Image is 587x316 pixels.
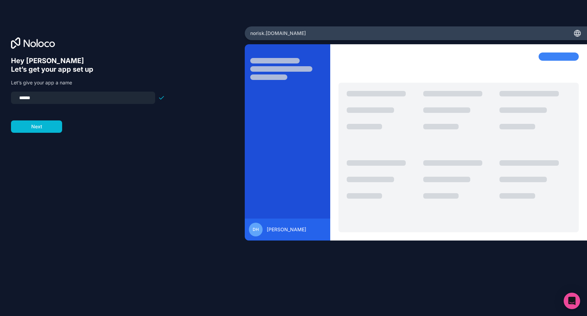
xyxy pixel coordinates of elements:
[253,227,259,232] span: DH
[11,120,62,133] button: Next
[250,30,306,37] span: norisk .[DOMAIN_NAME]
[11,65,165,74] h6: Let’s get your app set up
[11,79,165,86] p: Let’s give your app a name
[267,226,306,233] span: [PERSON_NAME]
[11,57,165,65] h6: Hey [PERSON_NAME]
[564,293,580,309] div: Open Intercom Messenger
